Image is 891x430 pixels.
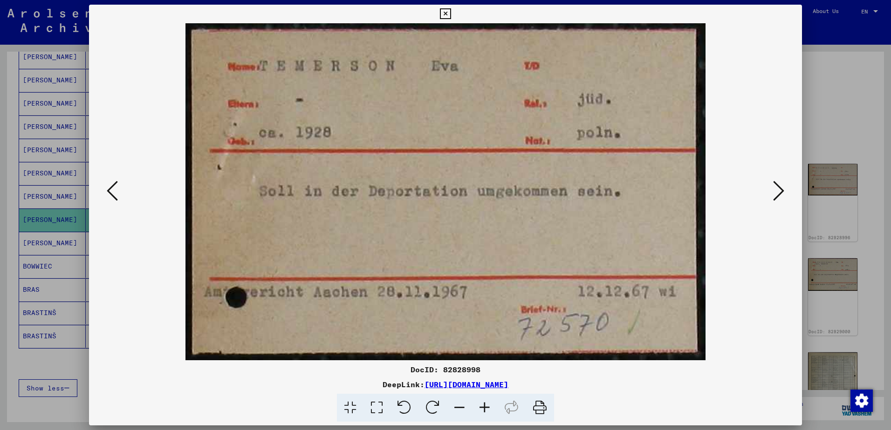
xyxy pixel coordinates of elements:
div: DeepLink: [89,379,802,390]
img: Zmienić zgodę [850,390,873,412]
img: 001.jpg [121,23,770,360]
div: DocID: 82828998 [89,364,802,375]
a: [URL][DOMAIN_NAME] [425,380,508,389]
div: Zmienić zgodę [850,389,872,411]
